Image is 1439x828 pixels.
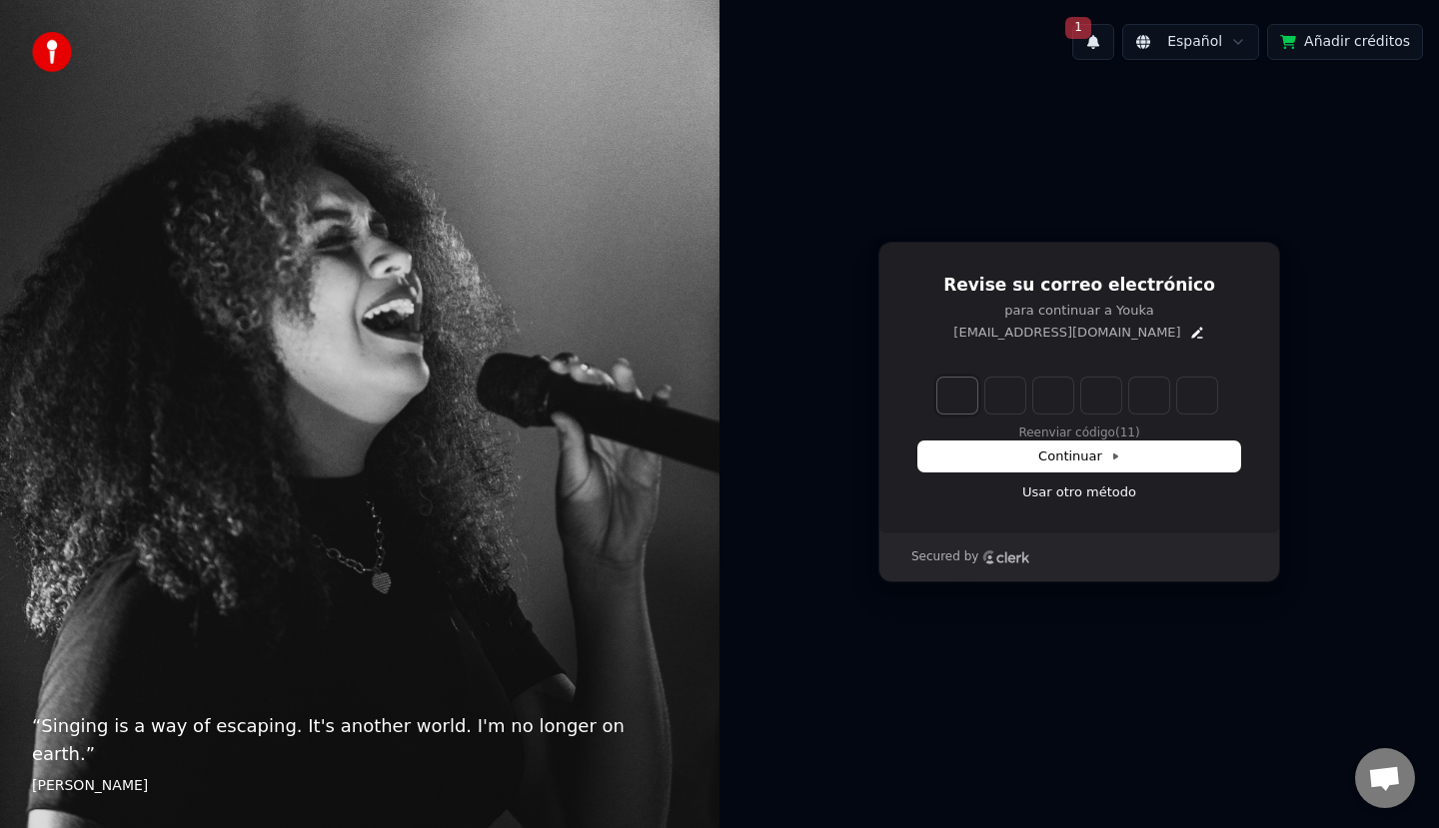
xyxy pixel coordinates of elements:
[1081,378,1121,414] input: Digit 4
[32,712,688,768] p: “ Singing is a way of escaping. It's another world. I'm no longer on earth. ”
[32,32,72,72] img: youka
[1129,378,1169,414] input: Digit 5
[1177,378,1217,414] input: Digit 6
[1038,447,1120,465] span: Continuar
[1072,24,1114,60] button: 1
[918,302,1240,320] p: para continuar a Youka
[1022,483,1136,501] a: Usar otro método
[985,378,1025,414] input: Digit 2
[1033,378,1073,414] input: Digit 3
[918,274,1240,298] h1: Revise su correo electrónico
[918,441,1240,471] button: Continuar
[933,374,1221,417] div: Verification code input
[1355,748,1415,808] a: Chat abierto
[937,378,977,414] input: Enter verification code. Digit 1
[1267,24,1423,60] button: Añadir créditos
[1065,17,1091,39] span: 1
[1189,325,1205,341] button: Edit
[32,776,688,796] footer: [PERSON_NAME]
[953,324,1180,342] p: [EMAIL_ADDRESS][DOMAIN_NAME]
[911,549,978,565] p: Secured by
[982,550,1030,564] a: Clerk logo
